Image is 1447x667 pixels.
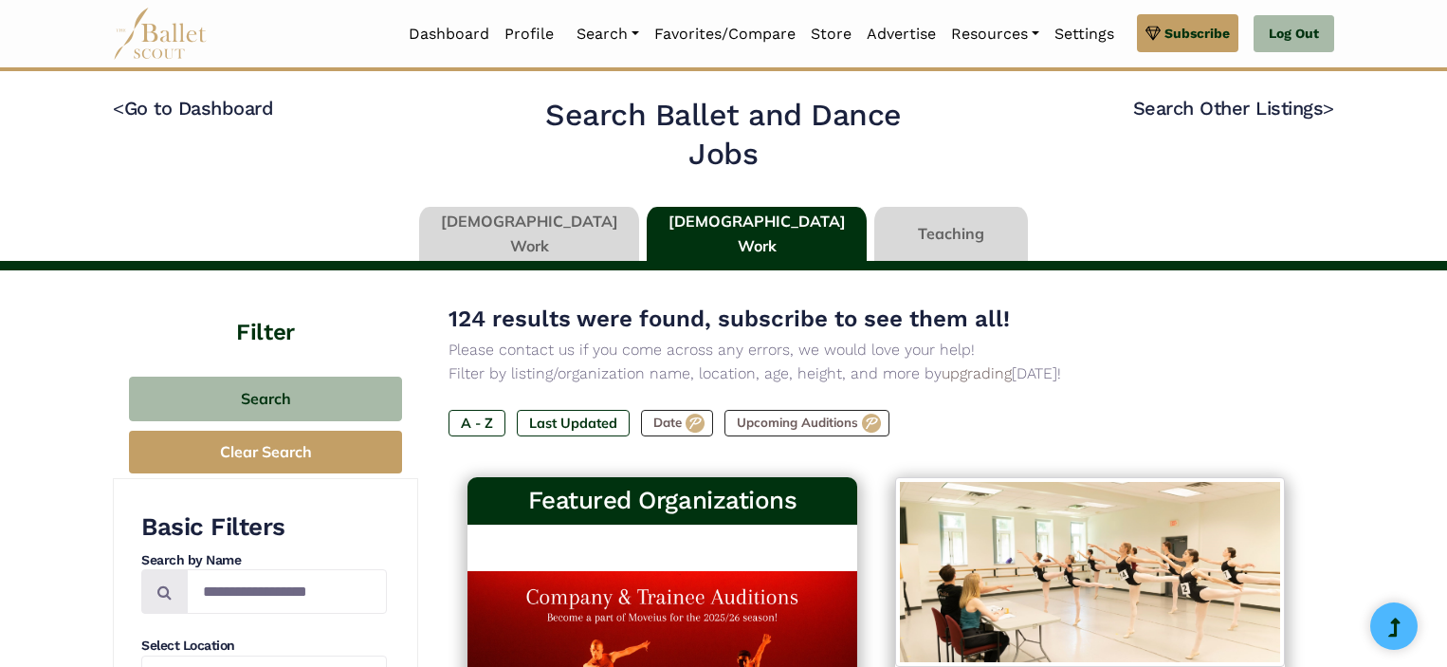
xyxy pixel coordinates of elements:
[895,477,1285,667] img: Logo
[943,14,1047,54] a: Resources
[449,410,505,436] label: A - Z
[141,551,387,570] h4: Search by Name
[1133,97,1334,120] a: Search Other Listings>
[1323,96,1334,120] code: >
[1047,14,1122,54] a: Settings
[647,14,803,54] a: Favorites/Compare
[129,377,402,421] button: Search
[449,361,1304,386] p: Filter by listing/organization name, location, age, height, and more by [DATE]!
[141,511,387,544] h3: Basic Filters
[643,207,870,262] li: [DEMOGRAPHIC_DATA] Work
[141,637,387,656] h4: Select Location
[1145,23,1161,44] img: gem.svg
[569,14,647,54] a: Search
[870,207,1032,262] li: Teaching
[401,14,497,54] a: Dashboard
[859,14,943,54] a: Advertise
[187,569,387,614] input: Search by names...
[113,96,124,120] code: <
[803,14,859,54] a: Store
[483,485,842,517] h3: Featured Organizations
[449,306,1010,332] span: 124 results were found, subscribe to see them all!
[113,97,273,120] a: <Go to Dashboard
[942,364,1012,382] a: upgrading
[415,207,643,262] li: [DEMOGRAPHIC_DATA] Work
[517,410,630,436] label: Last Updated
[1137,14,1238,52] a: Subscribe
[449,338,1304,362] p: Please contact us if you come across any errors, we would love your help!
[1254,15,1334,53] a: Log Out
[510,96,938,175] h2: Search Ballet and Dance Jobs
[1164,23,1230,44] span: Subscribe
[724,410,889,436] label: Upcoming Auditions
[497,14,561,54] a: Profile
[129,431,402,473] button: Clear Search
[113,270,418,348] h4: Filter
[641,410,713,436] label: Date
